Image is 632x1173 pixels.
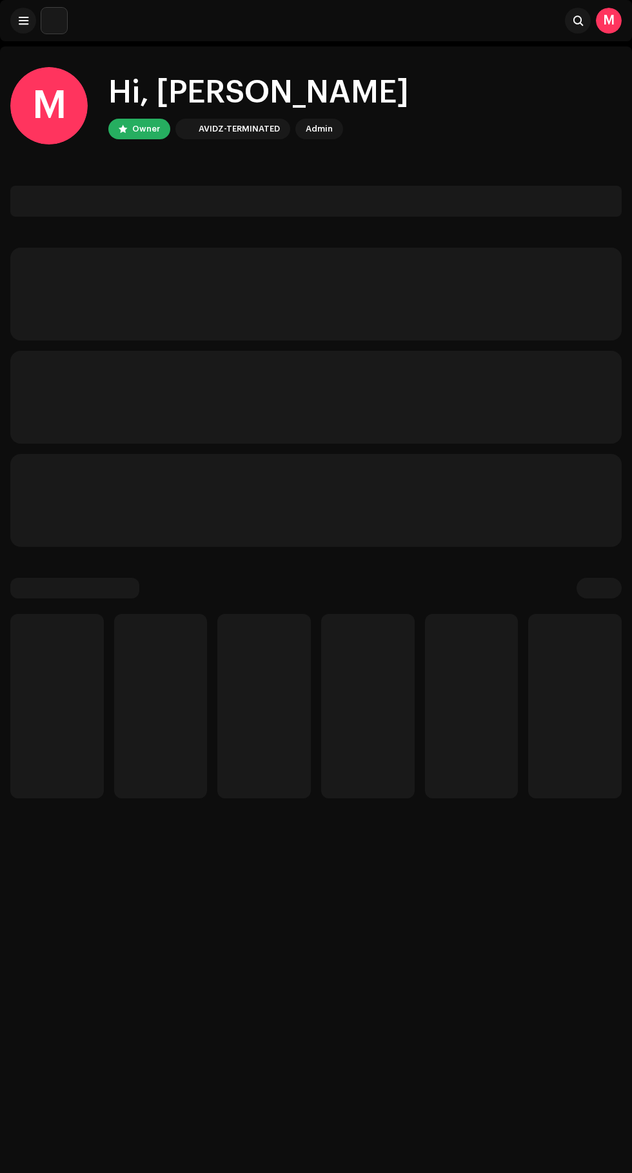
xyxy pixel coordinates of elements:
div: Hi, [PERSON_NAME] [108,72,409,113]
div: Admin [306,121,333,137]
img: 10d72f0b-d06a-424f-aeaa-9c9f537e57b6 [178,121,193,137]
img: 10d72f0b-d06a-424f-aeaa-9c9f537e57b6 [41,8,67,34]
div: Owner [132,121,160,137]
div: M [10,67,88,144]
div: AVIDZ-TERMINATED [199,121,280,137]
div: M [596,8,622,34]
